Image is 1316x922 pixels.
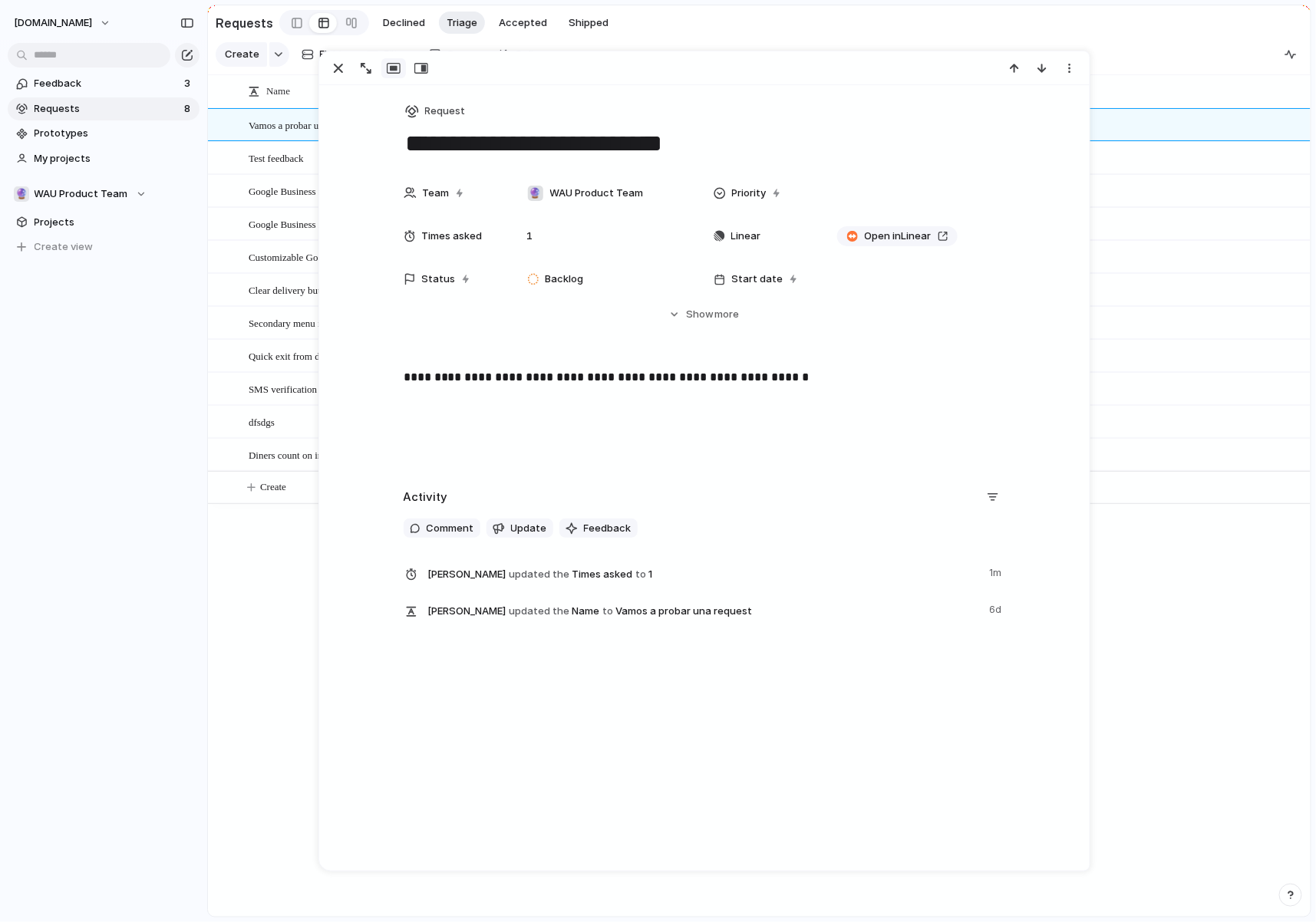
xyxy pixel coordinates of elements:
button: Comment [404,519,480,538]
span: 8 [184,101,193,117]
span: Declined [383,15,425,31]
span: Name [266,84,290,99]
span: Create view [35,239,94,255]
button: Declined [375,12,433,35]
span: Prototypes [35,126,194,141]
span: [PERSON_NAME] [428,604,506,619]
span: Update [511,521,547,536]
span: updated the [509,567,569,582]
span: Start date [732,272,783,287]
span: Feedback [35,76,180,91]
span: 1m [990,562,1005,581]
span: Open in Linear [865,229,932,244]
span: Show [686,307,714,322]
button: 🔮WAU Product Team [8,183,200,206]
button: [DOMAIN_NAME] [7,11,119,35]
span: Priority [732,186,767,201]
span: Shipped [569,15,609,31]
span: My projects [35,151,194,166]
button: Showmore [404,301,1005,328]
span: Feedback [584,521,632,536]
h2: Requests [216,14,273,32]
span: Comment [427,521,474,536]
button: Request [402,100,470,123]
span: Requests [35,101,180,117]
span: [PERSON_NAME] [428,567,506,582]
span: WAU Product Team [35,186,128,202]
button: Fields [295,42,354,67]
span: Group [447,47,477,62]
span: Projects [35,215,194,230]
span: Clear delivery button labeling [249,281,368,298]
button: Filter [360,42,415,67]
span: to [635,567,646,582]
span: Times asked [422,229,483,244]
button: Shipped [561,12,616,35]
span: Times asked 1 [428,562,981,584]
h2: Activity [404,489,448,506]
a: Open inLinear [837,226,958,246]
span: Vamos a probar una request [249,116,359,133]
span: WAU Product Team [550,186,644,201]
span: Team [423,186,450,201]
span: updated the [509,604,569,619]
span: Collapse [516,47,558,62]
button: Feedback [559,519,638,538]
div: 🔮 [528,186,543,201]
button: Update [486,519,553,538]
span: 3 [184,76,193,91]
span: Backlog [545,272,583,287]
button: Accepted [491,12,555,35]
span: Request [425,104,466,119]
span: Triage [447,15,477,31]
span: Create [260,479,286,495]
span: dfsdgs [249,413,275,430]
div: 🔮 [14,186,29,202]
span: Linear [731,229,761,244]
button: Create [216,42,267,67]
a: Projects [8,211,200,234]
a: Requests8 [8,97,200,120]
span: 1 [521,229,539,244]
button: Group [421,42,485,67]
a: Feedback3 [8,72,200,95]
a: Prototypes [8,122,200,145]
span: Diners count on invoices [249,446,348,463]
span: Name Vamos a probar una request [428,599,981,621]
a: My projects [8,147,200,170]
span: 6d [990,599,1005,617]
span: to [602,604,613,619]
span: Accepted [499,15,547,31]
span: Test feedback [249,149,304,166]
span: Filter [384,47,409,62]
span: Status [422,272,456,287]
span: Create [225,47,259,62]
button: Triage [439,12,485,35]
button: Collapse [491,42,564,67]
button: Create view [8,235,200,258]
span: more [714,307,739,322]
span: [DOMAIN_NAME] [14,15,92,31]
span: Fields [320,47,348,62]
